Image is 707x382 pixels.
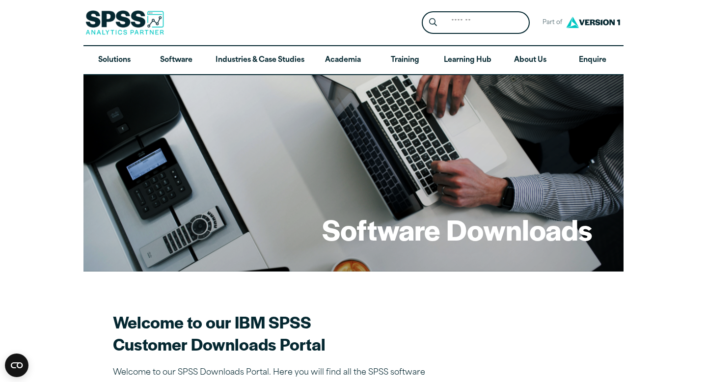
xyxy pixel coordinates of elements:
a: Industries & Case Studies [208,46,312,75]
a: Learning Hub [436,46,499,75]
nav: Desktop version of site main menu [83,46,624,75]
h1: Software Downloads [322,210,592,248]
a: Academia [312,46,374,75]
img: Version1 Logo [564,13,623,31]
form: Site Header Search Form [422,11,530,34]
button: Open CMP widget [5,354,28,377]
a: Training [374,46,436,75]
h2: Welcome to our IBM SPSS Customer Downloads Portal [113,311,457,355]
span: Part of [538,16,564,30]
a: Software [145,46,207,75]
img: SPSS Analytics Partner [85,10,164,35]
a: About Us [499,46,561,75]
a: Solutions [83,46,145,75]
button: Search magnifying glass icon [424,14,442,32]
a: Enquire [562,46,624,75]
svg: Search magnifying glass icon [429,18,437,27]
